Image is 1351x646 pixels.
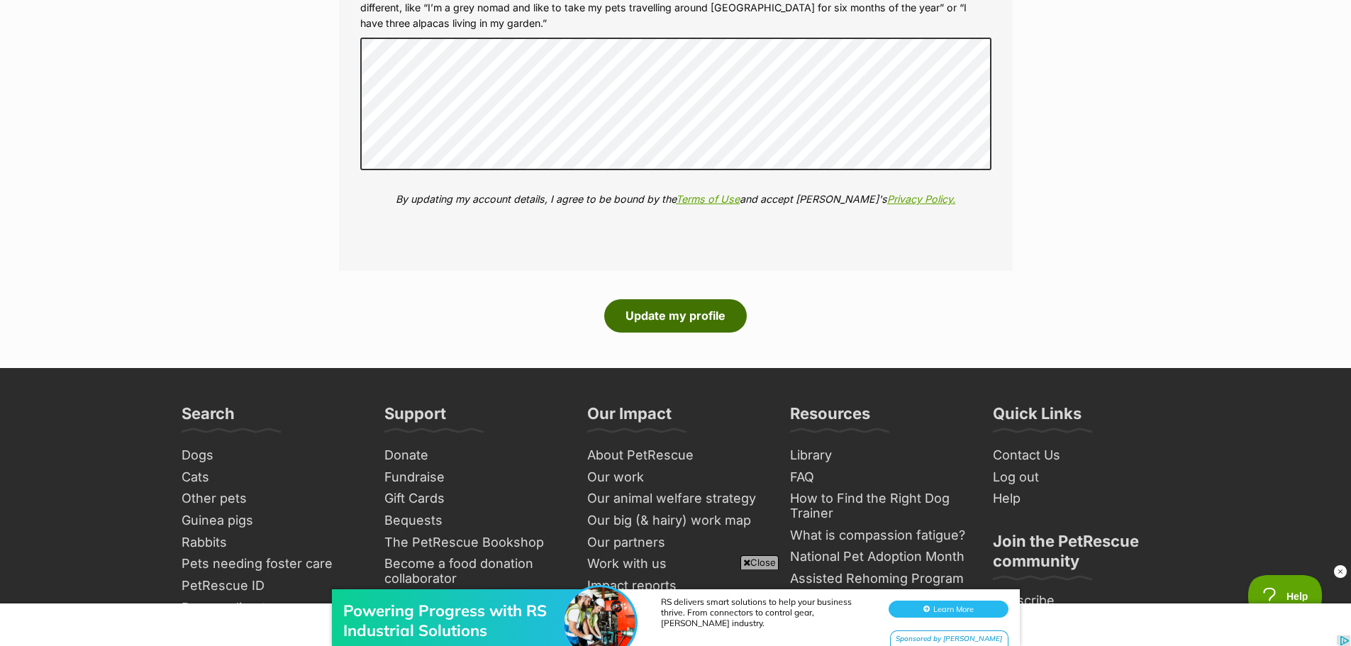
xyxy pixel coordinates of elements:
[661,35,874,67] div: RS delivers smart solutions to help your business thrive. From connectors to control gear, [PERSO...
[384,403,446,432] h3: Support
[987,445,1176,467] a: Contact Us
[582,445,770,467] a: About PetRescue
[582,467,770,489] a: Our work
[784,546,973,568] a: National Pet Adoption Month
[379,510,567,532] a: Bequests
[176,510,365,532] a: Guinea pigs
[987,488,1176,510] a: Help
[890,69,1008,87] div: Sponsored by [PERSON_NAME]
[176,488,365,510] a: Other pets
[379,488,567,510] a: Gift Cards
[379,532,567,554] a: The PetRescue Bookshop
[582,532,770,554] a: Our partners
[993,403,1082,432] h3: Quick Links
[740,555,779,569] span: Close
[993,531,1170,579] h3: Join the PetRescue community
[889,40,1008,57] button: Learn More
[176,532,365,554] a: Rabbits
[1333,564,1347,579] img: close_rtb.svg
[784,467,973,489] a: FAQ
[987,467,1176,489] a: Log out
[565,26,635,97] img: Powering Progress with RS Industrial Solutions
[582,553,770,575] a: Work with us
[582,488,770,510] a: Our animal welfare strategy
[176,445,365,467] a: Dogs
[176,467,365,489] a: Cats
[360,191,991,206] p: By updating my account details, I agree to be bound by the and accept [PERSON_NAME]'s
[784,445,973,467] a: Library
[582,510,770,532] a: Our big (& hairy) work map
[379,553,567,589] a: Become a food donation collaborator
[587,403,672,432] h3: Our Impact
[887,193,955,205] a: Privacy Policy.
[176,553,365,575] a: Pets needing foster care
[784,488,973,524] a: How to Find the Right Dog Trainer
[676,193,740,205] a: Terms of Use
[379,445,567,467] a: Donate
[790,403,870,432] h3: Resources
[343,40,570,79] div: Powering Progress with RS Industrial Solutions
[182,403,235,432] h3: Search
[784,525,973,547] a: What is compassion fatigue?
[604,299,747,332] button: Update my profile
[379,467,567,489] a: Fundraise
